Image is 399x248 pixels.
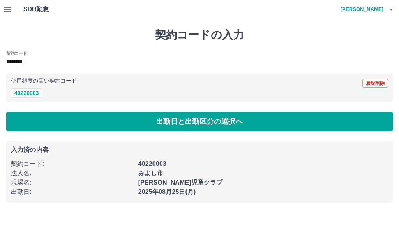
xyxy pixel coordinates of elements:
[138,160,166,167] b: 40220003
[6,112,393,131] button: 出勤日と出勤区分の選択へ
[11,178,134,187] p: 現場名 :
[362,79,388,88] button: 履歴削除
[11,169,134,178] p: 法人名 :
[138,188,196,195] b: 2025年08月25日(月)
[11,159,134,169] p: 契約コード :
[11,187,134,197] p: 出勤日 :
[138,170,164,176] b: みよし市
[6,28,393,42] h1: 契約コードの入力
[138,179,223,186] b: [PERSON_NAME]児童クラブ
[6,50,27,56] h2: 契約コード
[11,78,77,84] p: 使用頻度の高い契約コード
[11,147,388,153] p: 入力済の内容
[11,88,42,98] button: 40220003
